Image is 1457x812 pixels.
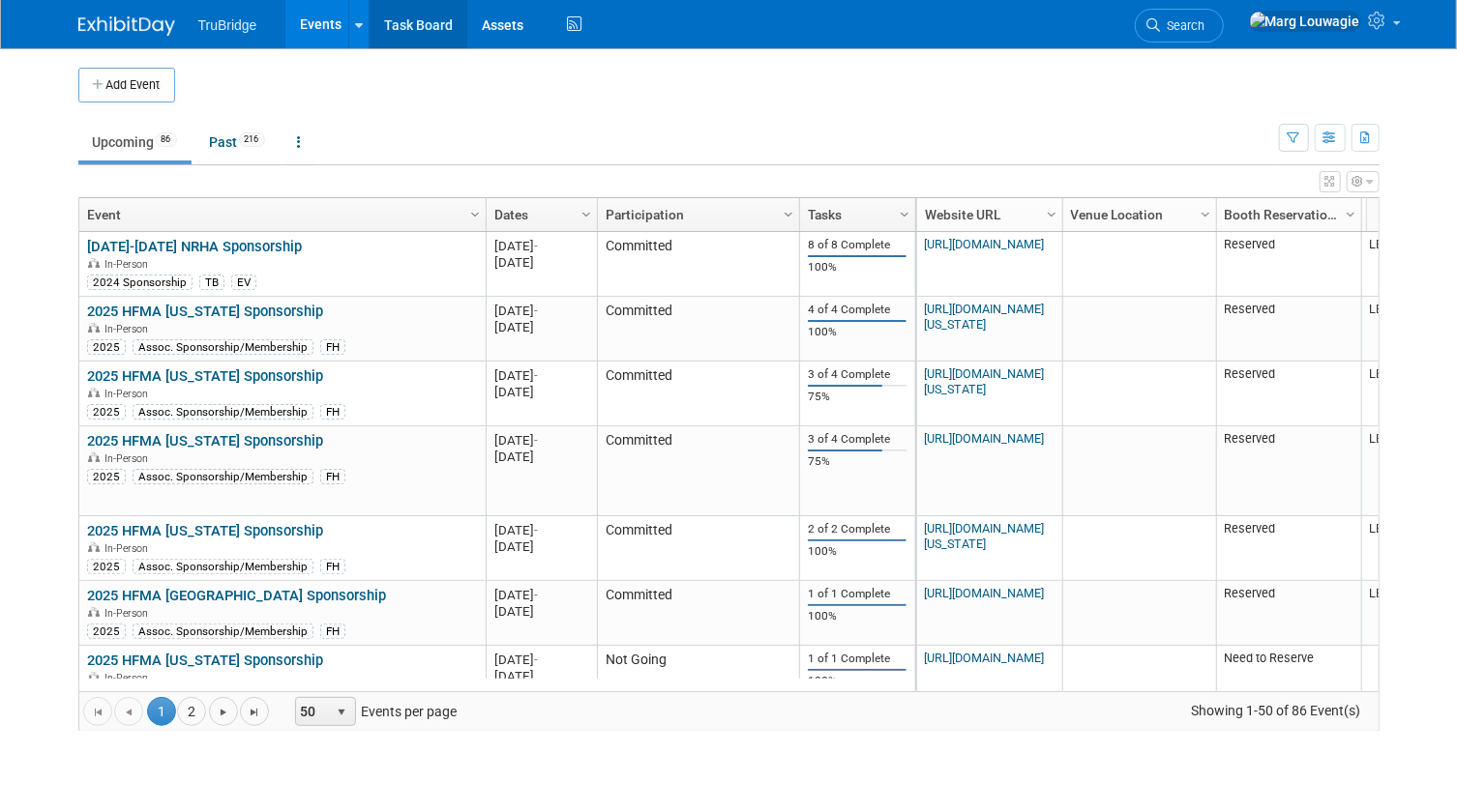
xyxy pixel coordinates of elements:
a: 2025 HFMA [US_STATE] Sponsorship [87,367,323,385]
a: [URL][DOMAIN_NAME][US_STATE] [924,366,1044,396]
div: 100% [808,674,907,688]
span: 216 [239,132,265,147]
span: - [534,588,538,602]
a: [URL][DOMAIN_NAME] [924,586,1044,600]
div: FH [320,559,345,574]
div: 4 of 4 Complete [808,303,907,317]
a: [URL][DOMAIN_NAME] [924,237,1044,251]
span: Column Settings [1343,207,1358,222]
div: 75% [808,390,907,404]
div: 2025 [87,623,126,639]
div: Assoc. Sponsorship/Membership [133,559,313,574]
span: Column Settings [1198,207,1213,222]
div: [DATE] [494,587,588,603]
span: Go to the next page [216,705,231,720]
a: Participation [606,198,787,231]
div: 3 of 4 Complete [808,432,907,447]
img: In-Person Event [88,323,100,333]
td: Reserved [1216,362,1361,426]
a: [URL][DOMAIN_NAME] [924,431,1044,446]
div: 2 of 2 Complete [808,522,907,536]
div: 2025 [87,469,126,484]
span: - [534,433,538,448]
div: Assoc. Sponsorship/Membership [133,339,313,355]
a: Column Settings [464,198,486,227]
td: Need to Reserve [1216,646,1361,710]
div: [DATE] [494,238,588,254]
td: Reserved [1216,297,1361,362]
span: Column Settings [1044,207,1059,222]
div: FH [320,339,345,355]
a: Go to the previous page [114,697,143,726]
div: 75% [808,454,907,469]
span: Events per page [270,697,476,726]
img: In-Person Event [88,388,100,397]
span: Go to the previous page [121,705,136,720]
span: TruBridge [198,17,257,33]
img: ExhibitDay [78,16,175,36]
a: Column Settings [576,198,597,227]
span: In-Person [104,672,154,684]
div: 1 of 1 Complete [808,652,907,666]
div: 100% [808,260,907,275]
td: Reserved [1216,516,1361,581]
div: [DATE] [494,384,588,400]
a: Dates [494,198,584,231]
span: In-Person [104,452,154,465]
div: 2025 [87,404,126,420]
span: Column Settings [467,207,483,222]
div: TB [199,275,224,290]
span: Column Settings [781,207,796,222]
div: 2024 Sponsorship [87,275,193,290]
span: - [534,239,538,253]
a: Column Settings [1340,198,1361,227]
div: 100% [808,544,907,559]
a: 2025 HFMA [US_STATE] Sponsorship [87,303,323,320]
div: FH [320,404,345,420]
a: Tasks [808,198,903,231]
a: 2 [177,697,206,726]
span: 50 [296,698,329,725]
a: [URL][DOMAIN_NAME][US_STATE] [924,302,1044,332]
a: 2025 HFMA [US_STATE] Sponsorship [87,432,323,449]
a: [URL][DOMAIN_NAME][US_STATE] [924,521,1044,551]
div: [DATE] [494,319,588,335]
div: [DATE] [494,603,588,620]
div: Assoc. Sponsorship/Membership [133,469,313,484]
img: In-Person Event [88,672,100,681]
span: Search [1161,18,1205,33]
a: Column Settings [894,198,915,227]
a: Website URL [925,198,1050,231]
a: Go to the next page [209,697,238,726]
img: In-Person Event [88,542,100,552]
a: Search [1135,9,1224,43]
div: Assoc. Sponsorship/Membership [133,623,313,639]
div: [DATE] [494,538,588,555]
span: In-Person [104,607,154,620]
span: Go to the first page [90,705,105,720]
a: Venue Location [1071,198,1204,231]
td: Committed [597,297,799,362]
a: 2025 HFMA [US_STATE] Sponsorship [87,522,323,539]
div: [DATE] [494,432,588,449]
span: - [534,652,538,667]
a: Event [87,198,473,231]
span: Column Settings [897,207,912,222]
div: EV [231,275,256,290]
img: In-Person Event [88,607,100,617]
td: Reserved [1216,232,1361,297]
td: Committed [597,516,799,581]
span: Column Settings [579,207,594,222]
span: Go to the last page [247,705,262,720]
a: [URL][DOMAIN_NAME] [924,651,1044,665]
div: FH [320,623,345,639]
div: 8 of 8 Complete [808,238,907,252]
span: In-Person [104,258,154,271]
span: - [534,304,538,318]
td: Reserved [1216,426,1361,516]
div: [DATE] [494,303,588,319]
div: 3 of 4 Complete [808,367,907,382]
div: 1 of 1 Complete [808,587,907,601]
span: In-Person [104,323,154,335]
a: Column Settings [778,198,799,227]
